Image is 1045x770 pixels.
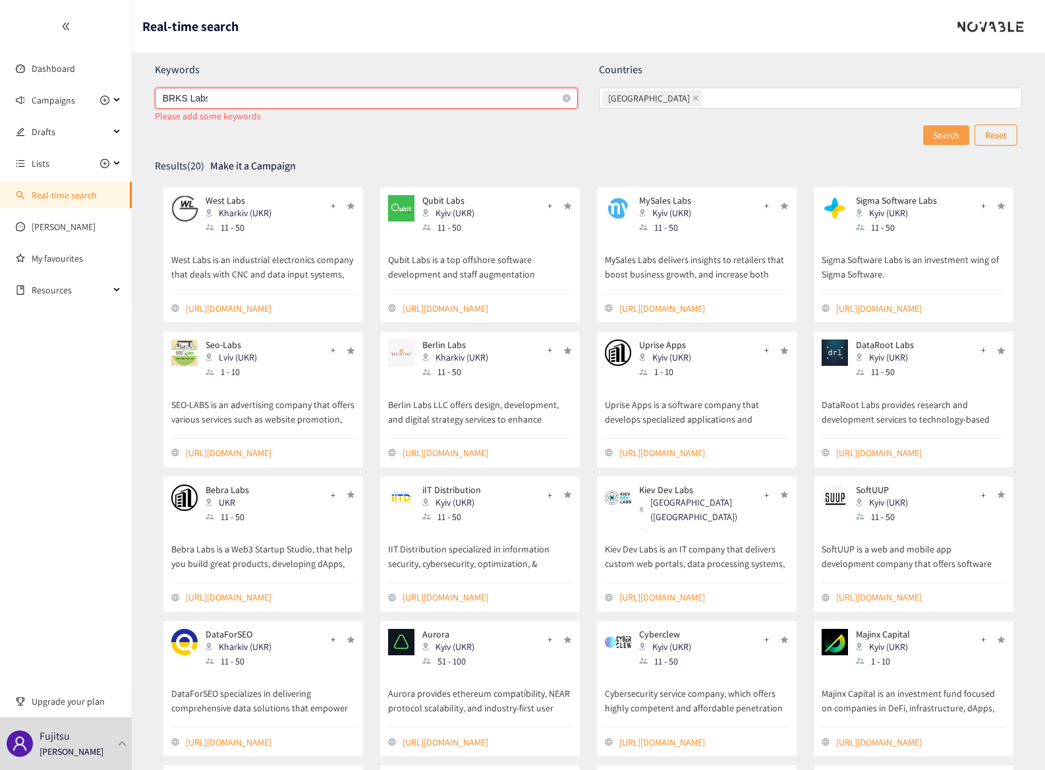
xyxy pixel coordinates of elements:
div: 11 - 50 [206,220,279,235]
p: DataForSEO specializes in delivering comprehensive data solutions that empower businesses with es... [171,673,355,717]
span: + [331,632,335,647]
span: Lists [32,150,49,177]
span: + [548,343,552,357]
a: website [403,301,572,316]
button: + [538,485,562,506]
iframe: Chat Widget [979,707,1045,770]
div: Kyiv (UKR) [422,639,483,654]
button: + [754,340,779,361]
p: Cybersecurity service company, which offers highly competent and affordable penetration testing a... [605,673,789,717]
div: Kyiv (UKR) [639,206,700,220]
button: + [972,195,996,216]
span: + [548,488,552,502]
div: Kyiv (UKR) [856,350,922,365]
img: Snapshot of the Company's website [171,340,198,366]
div: 11 - 50 [206,654,279,668]
img: Snapshot of the Company's website [605,340,631,366]
p: SEO-LABS is an advertising company that offers various services such as website promotion, intern... [171,384,355,428]
span: + [548,632,552,647]
div: 11 - 50 [206,510,266,524]
button: + [321,629,345,650]
img: Snapshot of the Company's website [822,195,848,222]
span: Ukraine [602,90,702,106]
img: Snapshot of the Company's website [605,485,631,511]
span: + [548,198,552,213]
div: Kharkiv (UKR) [206,639,279,654]
p: Qubit Labs is a top offshore software development and staff augmentation company. We provide cust... [388,239,572,283]
span: + [764,343,769,357]
span: edit [16,127,25,136]
p: Seo-Labs [206,340,258,350]
span: book [16,285,25,295]
button: Reset [974,125,1017,146]
a: website [186,735,355,750]
a: My favourites [32,245,121,272]
img: Snapshot of the Company's website [171,195,198,222]
a: Real-time search [32,189,97,201]
div: 11 - 50 [639,524,762,539]
span: + [331,343,335,357]
p: Countries [599,63,1022,77]
div: Kyiv (UKR) [422,495,489,510]
button: + [538,629,562,650]
img: Snapshot of the Company's website [605,629,631,655]
span: plus-circle [100,96,109,105]
img: Snapshot of the Company's website [822,629,848,655]
button: + [754,195,779,216]
p: MySales Labs [639,195,692,206]
img: Snapshot of the Company's website [822,340,848,366]
div: Kharkiv (UKR) [206,206,279,220]
span: Make it a Campaign [210,158,296,174]
div: 11 - 50 [856,365,922,379]
div: Please add some keywords [155,109,578,123]
a: Dashboard [32,63,75,74]
p: SoftUUP [856,485,909,495]
a: website [186,446,355,460]
div: 11 - 50 [639,654,700,668]
p: DataRoot Labs [856,340,914,350]
div: 1 - 10 [856,654,918,668]
span: Resources [32,277,109,303]
img: Snapshot of the Company's website [171,629,198,655]
p: IIT Distribution specialized in information security, cybersecurity, optimization, & efficiency o... [388,529,572,572]
span: Drafts [32,119,109,145]
button: + [972,629,996,650]
div: 51 - 100 [422,654,483,668]
div: Kyiv (UKR) [856,639,918,654]
a: website [403,446,572,460]
div: [GEOGRAPHIC_DATA] ([GEOGRAPHIC_DATA]) [639,495,762,524]
div: Kyiv (UKR) [639,639,700,654]
button: + [538,195,562,216]
p: Berlin Labs [422,340,488,350]
p: Majinx Capital is an investment fund focused on companies in DeFi, infrastructure, dApps, Web3 ar... [822,673,1005,717]
img: Snapshot of the Company's website [171,485,198,511]
p: Sigma Software Labs [856,195,937,206]
button: + [538,340,562,361]
span: close [692,95,699,102]
p: MySales Labs delivers insights to retailers that boost business growth, and increase both profita... [605,239,789,283]
div: 11 - 50 [422,510,489,524]
span: + [982,488,986,502]
p: West Labs is an industrial electronics company that deals with CNC and data input systems, softwa... [171,239,355,283]
p: Kiev Dev Labs [639,485,754,495]
p: Kiev Dev Labs is an IT company that delivers custom web portals, data processing systems, and bus... [605,529,789,572]
p: Berlin Labs LLC offers design, development, and digital strategy services to enhance business suc... [388,384,572,428]
p: Bebra Labs [206,485,258,495]
a: website [619,735,789,750]
button: Make it a Campaign [210,156,296,177]
p: Uprise Apps [639,340,692,350]
span: + [764,488,769,502]
span: user [12,736,28,752]
span: + [982,632,986,647]
p: Qubit Labs [422,195,475,206]
p: West Labs [206,195,271,206]
button: + [754,485,779,506]
a: website [836,735,1005,750]
div: 11 - 50 [639,220,700,235]
span: Campaigns [32,87,75,113]
span: unordered-list [16,159,25,168]
span: + [764,632,769,647]
span: + [331,488,335,502]
a: website [619,590,789,605]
